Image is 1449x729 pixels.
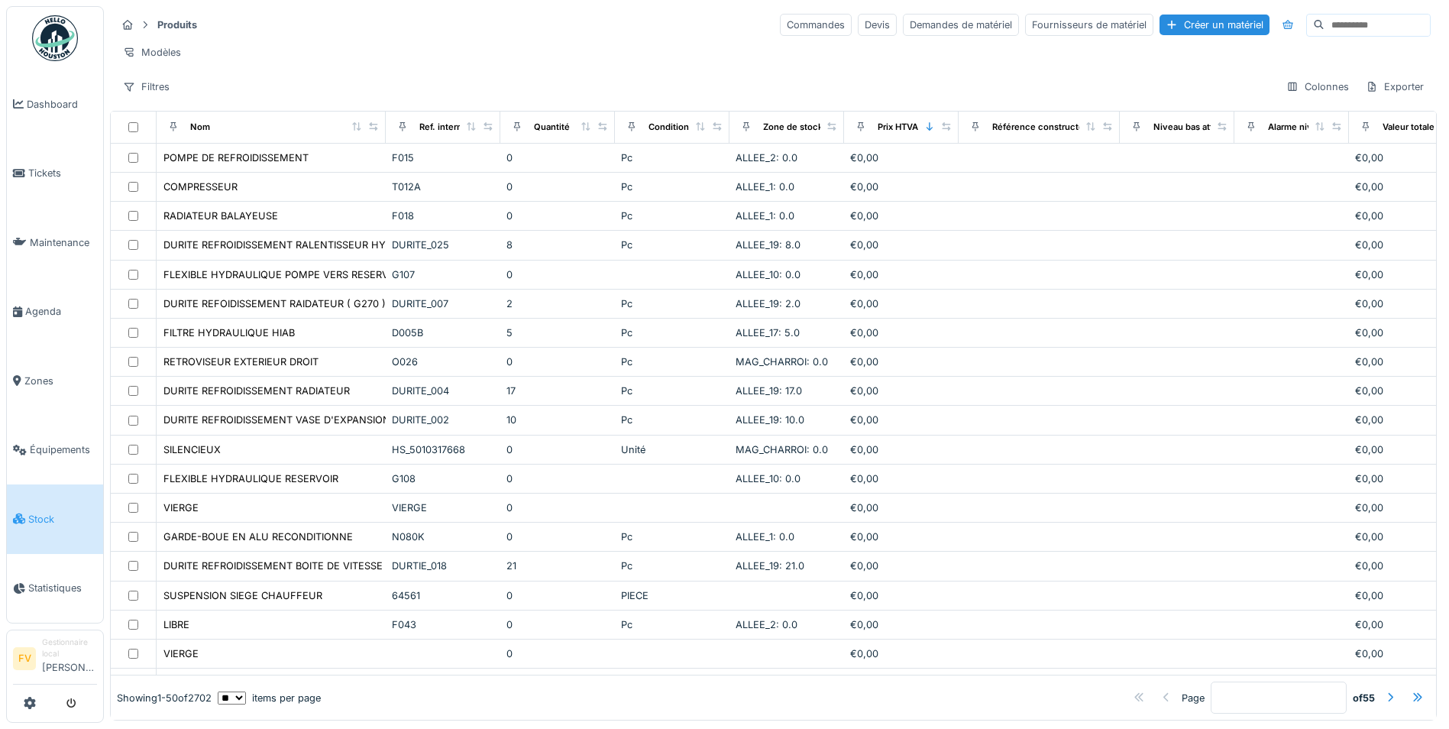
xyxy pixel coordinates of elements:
span: Équipements [30,442,97,457]
a: Zones [7,346,103,416]
div: DURITE_025 [392,238,494,252]
div: €0,00 [850,326,953,340]
div: Pc [621,238,723,252]
span: ALLEE_1: 0.0 [736,210,794,222]
div: Pc [621,559,723,573]
div: €0,00 [850,588,953,603]
div: RETROVISEUR EXTERIEUR DROIT [163,355,319,369]
div: DURITE_007 [392,296,494,311]
div: 0 [506,588,609,603]
span: ALLEE_19: 10.0 [736,414,804,426]
div: Zone de stockage [763,121,838,134]
span: Agenda [25,304,97,319]
a: Statistiques [7,554,103,624]
div: Demandes de matériel [903,14,1019,36]
a: Équipements [7,416,103,485]
div: Pc [621,617,723,632]
div: Pc [621,530,723,544]
div: POMPE DE REFROIDISSEMENT [163,151,309,165]
div: €0,00 [850,646,953,661]
div: Pc [621,413,723,427]
div: G108 [392,471,494,486]
div: Pc [621,209,723,223]
div: 0 [506,471,609,486]
div: 0 [506,209,609,223]
div: VIERGE [392,501,494,515]
span: Dashboard [27,97,97,112]
div: PIECE [621,588,723,603]
div: Unité [621,442,723,457]
div: FILTRE HYDRAULIQUE HIAB [163,326,295,340]
div: 2 [506,296,609,311]
span: ALLEE_19: 21.0 [736,560,804,572]
div: items per page [218,690,321,705]
div: D005B [392,326,494,340]
div: €0,00 [850,355,953,369]
div: Pc [621,355,723,369]
div: Alarme niveau bas [1268,121,1344,134]
div: DURTIE_018 [392,559,494,573]
div: Niveau bas atteint ? [1153,121,1236,134]
div: SUSPENSION SIEGE CHAUFFEUR [163,588,322,603]
span: ALLEE_10: 0.0 [736,269,801,280]
a: FV Gestionnaire local[PERSON_NAME] [13,637,97,685]
span: ALLEE_17: 5.0 [736,327,800,339]
div: GARDE-BOUE EN ALU RECONDITIONNE [163,530,353,544]
div: Ref. interne [419,121,467,134]
strong: Produits [151,18,203,32]
div: Modèles [116,41,188,63]
div: DURITE REFROIDISSEMENT RALENTISSEUR HYDRAULIQUE [163,238,442,252]
div: 21 [506,559,609,573]
div: F043 [392,617,494,632]
div: 0 [506,267,609,282]
div: DURITE_002 [392,413,494,427]
div: 0 [506,530,609,544]
div: N080K [392,530,494,544]
span: Stock [28,512,97,526]
div: €0,00 [850,238,953,252]
div: DURITE REFROIDISSEMENT BOITE DE VITESSE [163,559,383,573]
a: Dashboard [7,70,103,139]
div: Colonnes [1279,76,1356,98]
img: Badge_color-CXgf-gQk.svg [32,15,78,61]
div: €0,00 [850,501,953,515]
span: MAG_CHARROI: 0.0 [736,356,828,368]
a: Tickets [7,139,103,209]
li: FV [13,647,36,670]
div: 10 [506,413,609,427]
div: Filtres [116,76,176,98]
div: VIERGE [163,501,199,515]
div: HS_5010317668 [392,442,494,457]
div: DURITE REFROIDISSEMENT VASE D'EXPANSION [163,413,390,427]
span: Statistiques [28,581,97,595]
div: 64561 [392,588,494,603]
strong: of 55 [1353,690,1375,705]
div: DURITE REFOIDISSEMENT RAIDATEUR ( G270 ) [163,296,386,311]
div: Pc [621,296,723,311]
a: Maintenance [7,208,103,277]
div: 17 [506,384,609,398]
div: €0,00 [850,209,953,223]
div: F015 [392,151,494,165]
div: Commandes [780,14,852,36]
div: RADIATEUR BALAYEUSE [163,209,278,223]
span: MAG_CHARROI: 0.0 [736,444,828,455]
div: Nom [190,121,210,134]
span: ALLEE_10: 0.0 [736,473,801,484]
span: ALLEE_2: 0.0 [736,152,797,164]
span: ALLEE_19: 2.0 [736,298,801,309]
a: Agenda [7,277,103,347]
div: €0,00 [850,384,953,398]
span: ALLEE_1: 0.0 [736,531,794,543]
div: Page [1182,690,1205,705]
span: ALLEE_1: 0.0 [736,181,794,193]
div: O026 [392,355,494,369]
span: ALLEE_19: 17.0 [736,385,802,397]
div: 0 [506,355,609,369]
div: Référence constructeur [992,121,1092,134]
div: Pc [621,180,723,194]
div: 0 [506,501,609,515]
div: Quantité [534,121,570,134]
div: Valeur totale [1383,121,1434,134]
div: SILENCIEUX [163,442,221,457]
